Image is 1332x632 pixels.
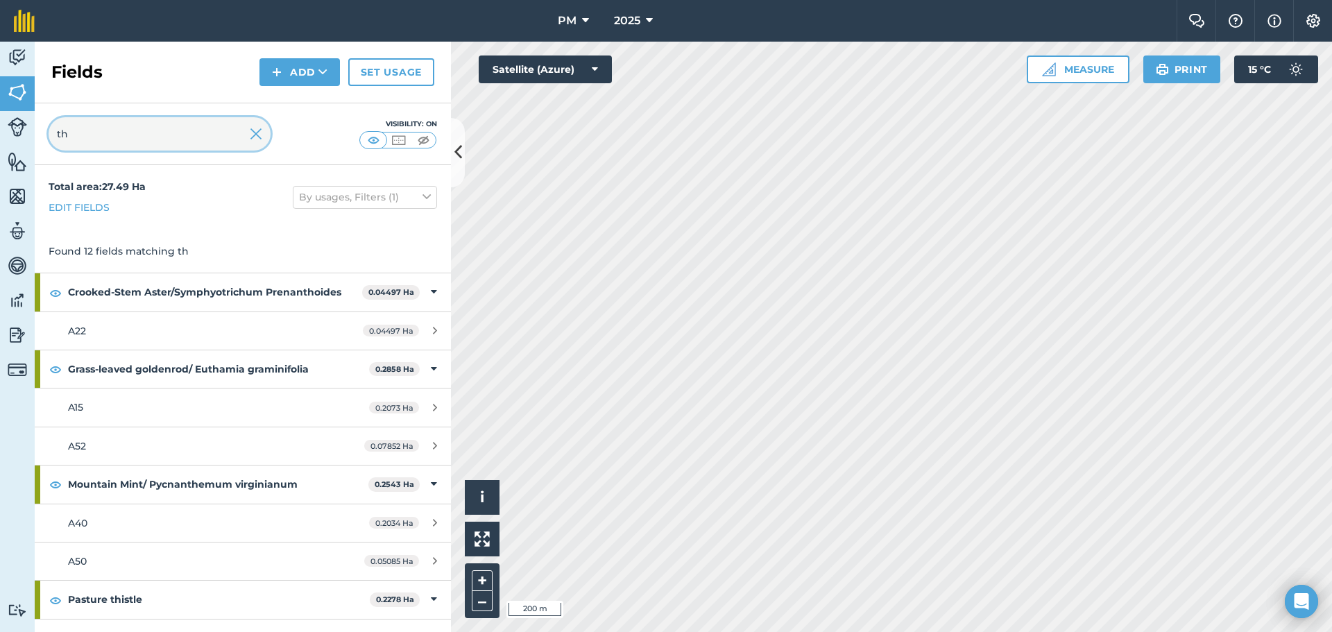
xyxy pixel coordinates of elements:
[472,570,493,591] button: +
[8,325,27,345] img: svg+xml;base64,PD94bWwgdmVyc2lvbj0iMS4wIiBlbmNvZGluZz0idXRmLTgiPz4KPCEtLSBHZW5lcmF0b3I6IEFkb2JlIE...
[472,591,493,611] button: –
[68,466,368,503] strong: Mountain Mint/ Pycnanthemum virginianum
[35,543,451,580] a: A500.05085 Ha
[49,200,110,215] a: Edit fields
[8,604,27,617] img: svg+xml;base64,PD94bWwgdmVyc2lvbj0iMS4wIiBlbmNvZGluZz0idXRmLTgiPz4KPCEtLSBHZW5lcmF0b3I6IEFkb2JlIE...
[8,117,27,137] img: svg+xml;base64,PD94bWwgdmVyc2lvbj0iMS4wIiBlbmNvZGluZz0idXRmLTgiPz4KPCEtLSBHZW5lcmF0b3I6IEFkb2JlIE...
[68,350,369,388] strong: Grass-leaved goldenrod/ Euthamia graminifolia
[68,273,362,311] strong: Crooked-Stem Aster/Symphyotrichum Prenanthoides
[250,126,262,142] img: svg+xml;base64,PHN2ZyB4bWxucz0iaHR0cDovL3d3dy53My5vcmcvMjAwMC9zdmciIHdpZHRoPSIyMiIgaGVpZ2h0PSIzMC...
[368,287,414,297] strong: 0.04497 Ha
[8,255,27,276] img: svg+xml;base64,PD94bWwgdmVyc2lvbj0iMS4wIiBlbmNvZGluZz0idXRmLTgiPz4KPCEtLSBHZW5lcmF0b3I6IEFkb2JlIE...
[35,350,451,388] div: Grass-leaved goldenrod/ Euthamia graminifolia0.2858 Ha
[68,555,87,567] span: A50
[8,82,27,103] img: svg+xml;base64,PHN2ZyB4bWxucz0iaHR0cDovL3d3dy53My5vcmcvMjAwMC9zdmciIHdpZHRoPSI1NiIgaGVpZ2h0PSI2MC...
[8,151,27,172] img: svg+xml;base64,PHN2ZyB4bWxucz0iaHR0cDovL3d3dy53My5vcmcvMjAwMC9zdmciIHdpZHRoPSI1NiIgaGVpZ2h0PSI2MC...
[35,581,451,618] div: Pasture thistle0.2278 Ha
[558,12,577,29] span: PM
[35,504,451,542] a: A400.2034 Ha
[272,64,282,80] img: svg+xml;base64,PHN2ZyB4bWxucz0iaHR0cDovL3d3dy53My5vcmcvMjAwMC9zdmciIHdpZHRoPSIxNCIgaGVpZ2h0PSIyNC...
[68,401,83,413] span: A15
[35,388,451,426] a: A150.2073 Ha
[1227,14,1244,28] img: A question mark icon
[375,364,414,374] strong: 0.2858 Ha
[35,312,451,350] a: A220.04497 Ha
[364,440,419,452] span: 0.07852 Ha
[1188,14,1205,28] img: Two speech bubbles overlapping with the left bubble in the forefront
[8,186,27,207] img: svg+xml;base64,PHN2ZyB4bWxucz0iaHR0cDovL3d3dy53My5vcmcvMjAwMC9zdmciIHdpZHRoPSI1NiIgaGVpZ2h0PSI2MC...
[479,55,612,83] button: Satellite (Azure)
[390,133,407,147] img: svg+xml;base64,PHN2ZyB4bWxucz0iaHR0cDovL3d3dy53My5vcmcvMjAwMC9zdmciIHdpZHRoPSI1MCIgaGVpZ2h0PSI0MC...
[369,402,419,413] span: 0.2073 Ha
[68,517,87,529] span: A40
[259,58,340,86] button: Add
[8,290,27,311] img: svg+xml;base64,PD94bWwgdmVyc2lvbj0iMS4wIiBlbmNvZGluZz0idXRmLTgiPz4KPCEtLSBHZW5lcmF0b3I6IEFkb2JlIE...
[1042,62,1056,76] img: Ruler icon
[359,119,437,130] div: Visibility: On
[1305,14,1322,28] img: A cog icon
[49,284,62,301] img: svg+xml;base64,PHN2ZyB4bWxucz0iaHR0cDovL3d3dy53My5vcmcvMjAwMC9zdmciIHdpZHRoPSIxOCIgaGVpZ2h0PSIyNC...
[363,325,419,336] span: 0.04497 Ha
[614,12,640,29] span: 2025
[465,480,499,515] button: i
[1156,61,1169,78] img: svg+xml;base64,PHN2ZyB4bWxucz0iaHR0cDovL3d3dy53My5vcmcvMjAwMC9zdmciIHdpZHRoPSIxOSIgaGVpZ2h0PSIyNC...
[49,592,62,608] img: svg+xml;base64,PHN2ZyB4bWxucz0iaHR0cDovL3d3dy53My5vcmcvMjAwMC9zdmciIHdpZHRoPSIxOCIgaGVpZ2h0PSIyNC...
[8,221,27,241] img: svg+xml;base64,PD94bWwgdmVyc2lvbj0iMS4wIiBlbmNvZGluZz0idXRmLTgiPz4KPCEtLSBHZW5lcmF0b3I6IEFkb2JlIE...
[49,361,62,377] img: svg+xml;base64,PHN2ZyB4bWxucz0iaHR0cDovL3d3dy53My5vcmcvMjAwMC9zdmciIHdpZHRoPSIxOCIgaGVpZ2h0PSIyNC...
[364,555,419,567] span: 0.05085 Ha
[35,273,451,311] div: Crooked-Stem Aster/Symphyotrichum Prenanthoides0.04497 Ha
[8,47,27,68] img: svg+xml;base64,PD94bWwgdmVyc2lvbj0iMS4wIiBlbmNvZGluZz0idXRmLTgiPz4KPCEtLSBHZW5lcmF0b3I6IEFkb2JlIE...
[1248,55,1271,83] span: 15 ° C
[415,133,432,147] img: svg+xml;base64,PHN2ZyB4bWxucz0iaHR0cDovL3d3dy53My5vcmcvMjAwMC9zdmciIHdpZHRoPSI1MCIgaGVpZ2h0PSI0MC...
[365,133,382,147] img: svg+xml;base64,PHN2ZyB4bWxucz0iaHR0cDovL3d3dy53My5vcmcvMjAwMC9zdmciIHdpZHRoPSI1MCIgaGVpZ2h0PSI0MC...
[376,595,414,604] strong: 0.2278 Ha
[1282,55,1310,83] img: svg+xml;base64,PD94bWwgdmVyc2lvbj0iMS4wIiBlbmNvZGluZz0idXRmLTgiPz4KPCEtLSBHZW5lcmF0b3I6IEFkb2JlIE...
[369,517,419,529] span: 0.2034 Ha
[68,325,86,337] span: A22
[1234,55,1318,83] button: 15 °C
[49,117,271,151] input: Search
[8,360,27,379] img: svg+xml;base64,PD94bWwgdmVyc2lvbj0iMS4wIiBlbmNvZGluZz0idXRmLTgiPz4KPCEtLSBHZW5lcmF0b3I6IEFkb2JlIE...
[1143,55,1221,83] button: Print
[375,479,414,489] strong: 0.2543 Ha
[68,581,370,618] strong: Pasture thistle
[293,186,437,208] button: By usages, Filters (1)
[35,466,451,503] div: Mountain Mint/ Pycnanthemum virginianum0.2543 Ha
[1027,55,1129,83] button: Measure
[35,427,451,465] a: A520.07852 Ha
[51,61,103,83] h2: Fields
[14,10,35,32] img: fieldmargin Logo
[1267,12,1281,29] img: svg+xml;base64,PHN2ZyB4bWxucz0iaHR0cDovL3d3dy53My5vcmcvMjAwMC9zdmciIHdpZHRoPSIxNyIgaGVpZ2h0PSIxNy...
[49,476,62,493] img: svg+xml;base64,PHN2ZyB4bWxucz0iaHR0cDovL3d3dy53My5vcmcvMjAwMC9zdmciIHdpZHRoPSIxOCIgaGVpZ2h0PSIyNC...
[49,180,146,193] strong: Total area : 27.49 Ha
[348,58,434,86] a: Set usage
[35,230,451,273] div: Found 12 fields matching th
[475,531,490,547] img: Four arrows, one pointing top left, one top right, one bottom right and the last bottom left
[68,440,86,452] span: A52
[480,488,484,506] span: i
[1285,585,1318,618] div: Open Intercom Messenger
